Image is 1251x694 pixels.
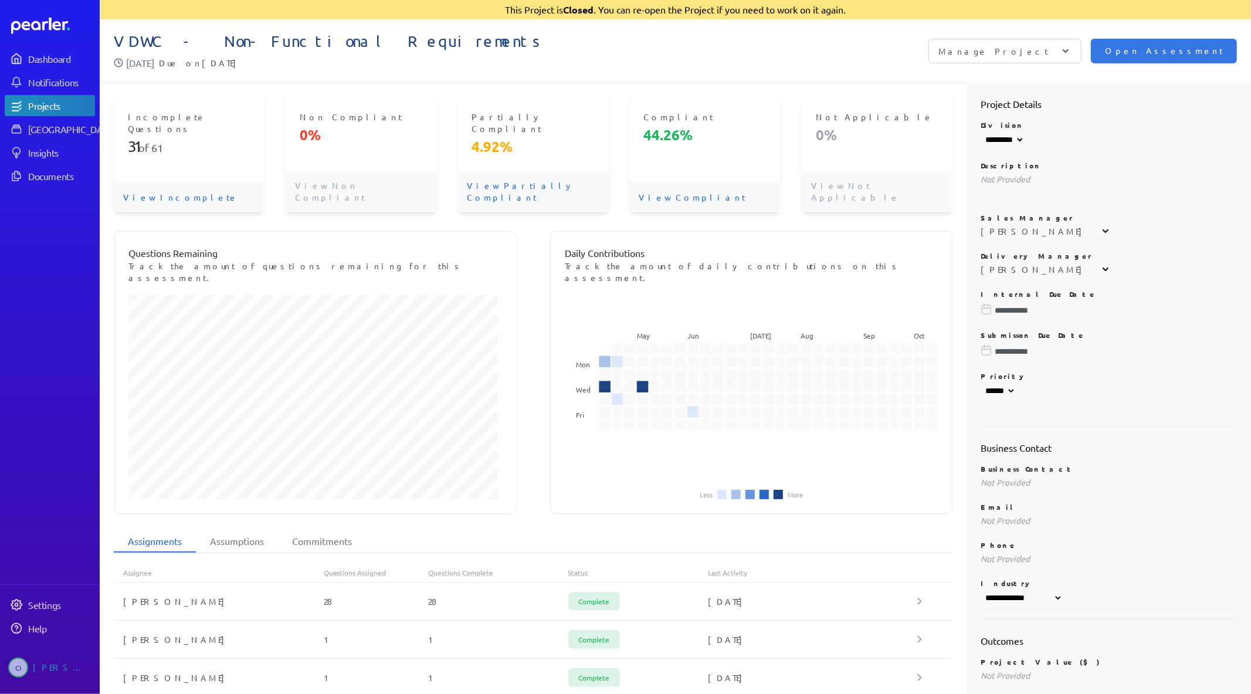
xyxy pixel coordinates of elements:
span: Due on [DATE] [159,56,242,70]
p: Sales Manager [981,213,1237,222]
div: 1 [324,672,429,683]
p: Phone [981,540,1237,550]
div: [PERSON_NAME] [33,658,91,678]
span: Not Provided [981,670,1030,681]
a: [GEOGRAPHIC_DATA] [5,119,95,140]
p: 44.26% [644,126,767,144]
p: Manage Project [938,45,1048,57]
text: Sep [863,331,875,340]
p: Incomplete Questions [128,111,250,134]
li: Assignments [114,530,196,553]
span: Open Assessment [1105,45,1223,57]
a: Insights [5,142,95,163]
p: Partially Compliant [472,111,594,134]
span: Not Provided [981,553,1030,564]
p: Internal Due Date [981,289,1237,299]
div: Questions Complete [428,568,568,577]
text: Fri [576,410,584,419]
p: Daily Contributions [565,246,938,260]
span: Not Provided [981,174,1030,184]
strong: Closed [563,4,594,16]
a: Documents [5,165,95,187]
div: Questions Assigned [324,568,429,577]
li: More [788,491,803,498]
p: View Non Compliant [286,170,436,212]
p: Not Applicable [816,111,938,123]
span: Complete [568,668,620,687]
a: Notifications [5,72,95,93]
h2: Business Contact [981,441,1237,455]
span: Complete [568,592,620,611]
div: [PERSON_NAME] [981,225,1088,237]
a: Dashboard [5,48,95,69]
span: 31 [128,137,138,155]
input: Please choose a due date [981,346,1237,357]
div: Projects [28,100,94,111]
p: 4.92% [472,137,594,156]
input: Please choose a due date [981,304,1237,316]
p: Project Value ($) [981,657,1237,666]
span: 61 [151,141,163,154]
span: Not Provided [981,515,1030,526]
p: Business Contact [981,464,1237,473]
span: Not Provided [981,477,1030,488]
a: Dashboard [11,18,95,34]
p: Track the amount of questions remaining for this assessment. [128,260,502,283]
div: [GEOGRAPHIC_DATA] [28,123,116,135]
p: Priority [981,371,1237,381]
div: 28 [324,595,429,607]
p: Compliant [644,111,767,123]
p: View Partially Compliant [457,170,608,212]
div: Assignee [114,568,324,577]
div: 1 [428,672,568,683]
p: Email [981,502,1237,512]
h2: Project Details [981,97,1237,111]
div: Help [28,622,94,634]
span: Carolina Irigoyen [8,658,28,678]
text: May [637,331,650,340]
p: View Compliant [630,182,781,212]
text: Wed [576,385,591,394]
p: 0% [816,126,938,144]
p: Delivery Manager [981,251,1237,260]
div: Status [568,568,708,577]
span: Complete [568,630,620,649]
li: Commitments [278,530,366,553]
div: Documents [28,170,94,182]
div: [PERSON_NAME] [114,672,324,683]
div: [PERSON_NAME] [114,595,324,607]
button: Open Assessment [1091,39,1237,63]
div: Dashboard [28,53,94,65]
p: Description [981,161,1237,170]
div: Last Activity [708,568,918,577]
span: VDWC - Non-Functional Requirements [114,32,676,51]
p: Industry [981,578,1237,588]
text: Aug [801,331,813,340]
li: Assumptions [196,530,278,553]
div: [DATE] [708,634,918,645]
p: 0% [300,126,422,144]
text: [DATE] [750,331,771,340]
p: Division [981,120,1237,130]
text: Oct [914,331,925,340]
li: Less [700,491,713,498]
div: [DATE] [708,595,918,607]
div: 28 [428,595,568,607]
p: of [128,137,250,156]
text: Mon [576,360,590,369]
p: View Not Applicable [802,170,952,212]
h2: Outcomes [981,634,1237,648]
p: Non Compliant [300,111,422,123]
p: View Incomplete [114,182,265,212]
p: Submisson Due Date [981,330,1237,340]
div: Insights [28,147,94,158]
a: Help [5,618,95,639]
div: Notifications [28,76,94,88]
div: [PERSON_NAME] [114,634,324,645]
p: [DATE] [126,56,154,70]
text: Jun [687,331,699,340]
p: Track the amount of daily contributions on this assessment. [565,260,938,283]
p: Questions Remaining [128,246,502,260]
div: [DATE] [708,672,918,683]
a: Projects [5,95,95,116]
